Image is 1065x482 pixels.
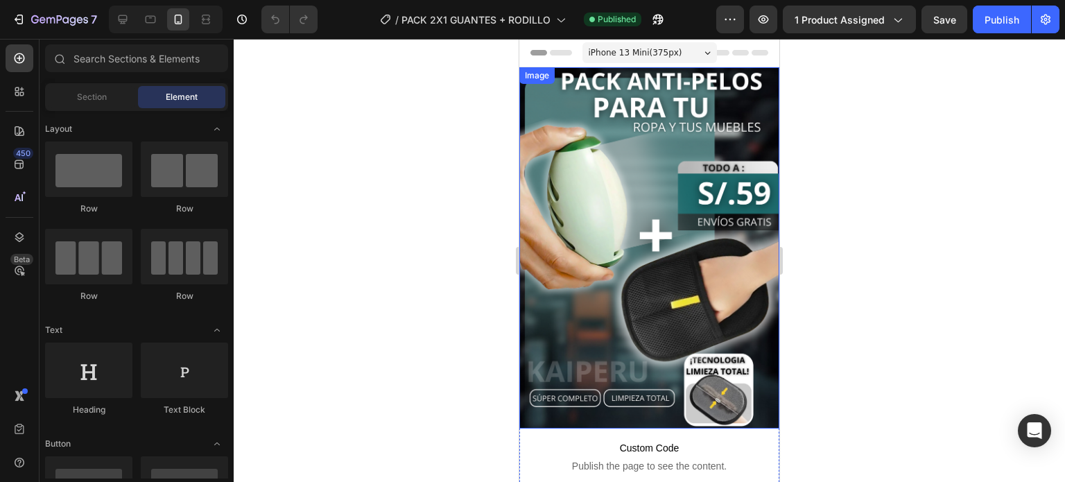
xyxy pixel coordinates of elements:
span: Published [598,13,636,26]
div: Beta [10,254,33,265]
span: Save [933,14,956,26]
p: 7 [91,11,97,28]
iframe: Design area [519,39,779,482]
span: Section [77,91,107,103]
span: Element [166,91,198,103]
div: Publish [985,12,1019,27]
button: 7 [6,6,103,33]
div: Undo/Redo [261,6,318,33]
span: Toggle open [206,433,228,455]
span: Toggle open [206,118,228,140]
span: Button [45,438,71,450]
span: Layout [45,123,72,135]
div: Text Block [141,404,228,416]
div: Row [45,203,132,215]
div: Row [141,203,228,215]
div: 450 [13,148,33,159]
input: Search Sections & Elements [45,44,228,72]
div: Open Intercom Messenger [1018,414,1051,447]
span: 1 product assigned [795,12,885,27]
button: 1 product assigned [783,6,916,33]
button: Save [921,6,967,33]
span: / [395,12,399,27]
div: Row [141,290,228,302]
span: Toggle open [206,319,228,341]
div: Heading [45,404,132,416]
button: Publish [973,6,1031,33]
span: PACK 2X1 GUANTES + RODILLO [401,12,551,27]
div: Row [45,290,132,302]
span: Text [45,324,62,336]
